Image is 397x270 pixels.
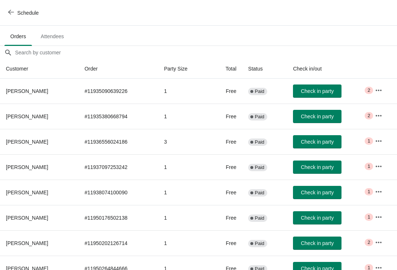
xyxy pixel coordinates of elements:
span: 2 [368,87,370,93]
th: Total [210,59,243,79]
td: Free [210,129,243,154]
button: Check in party [293,110,341,123]
span: Schedule [17,10,39,16]
span: Check in party [301,190,333,195]
td: 3 [158,129,209,154]
td: 1 [158,79,209,104]
span: 1 [368,189,370,195]
th: Status [242,59,287,79]
span: Check in party [301,88,333,94]
td: # 11936556024186 [79,129,158,154]
span: Check in party [301,139,333,145]
td: Free [210,230,243,256]
td: # 11938074100090 [79,180,158,205]
span: Check in party [301,240,333,246]
span: 1 [368,214,370,220]
button: Check in party [293,135,341,148]
th: Check in/out [287,59,369,79]
td: Free [210,180,243,205]
span: Paid [255,139,264,145]
td: Free [210,79,243,104]
td: Free [210,104,243,129]
td: 1 [158,205,209,230]
button: Check in party [293,186,341,199]
span: Check in party [301,215,333,221]
span: Paid [255,190,264,196]
span: Paid [255,114,264,120]
span: 1 [368,163,370,169]
td: # 11935380668794 [79,104,158,129]
span: [PERSON_NAME] [6,164,48,170]
td: 1 [158,104,209,129]
span: [PERSON_NAME] [6,215,48,221]
button: Check in party [293,237,341,250]
span: Orders [4,30,32,43]
span: [PERSON_NAME] [6,190,48,195]
span: [PERSON_NAME] [6,88,48,94]
span: Paid [255,215,264,221]
button: Schedule [4,6,44,19]
span: Paid [255,89,264,94]
td: 1 [158,230,209,256]
span: Attendees [35,30,70,43]
th: Order [79,59,158,79]
span: Check in party [301,114,333,119]
span: 2 [368,113,370,119]
button: Check in party [293,161,341,174]
input: Search by customer [15,46,397,59]
td: # 11935090639226 [79,79,158,104]
span: 2 [368,240,370,245]
button: Check in party [293,84,341,98]
span: [PERSON_NAME] [6,240,48,246]
td: Free [210,205,243,230]
span: Paid [255,165,264,170]
span: [PERSON_NAME] [6,114,48,119]
th: Party Size [158,59,209,79]
td: # 11937097253242 [79,154,158,180]
span: Paid [255,241,264,246]
td: # 11950176502138 [79,205,158,230]
td: # 11950202126714 [79,230,158,256]
span: Check in party [301,164,333,170]
td: 1 [158,180,209,205]
td: Free [210,154,243,180]
span: 1 [368,138,370,144]
button: Check in party [293,211,341,224]
td: 1 [158,154,209,180]
span: [PERSON_NAME] [6,139,48,145]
